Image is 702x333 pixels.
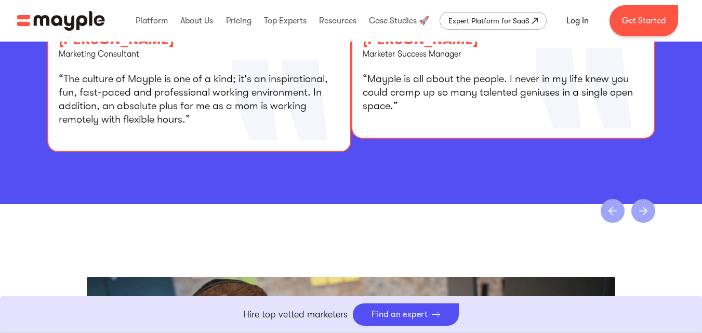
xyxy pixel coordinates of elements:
div: Find an expert [372,310,428,319]
div: Pricing [223,4,254,37]
a: Get Started [610,5,678,36]
div: [PERSON_NAME] [363,32,644,47]
img: Mayple logo [17,11,105,31]
div: previous slide [601,199,625,223]
p: Hire top vetted marketers [243,308,348,322]
p: Marketer Success Manager [363,49,644,59]
div: [PERSON_NAME] [59,32,340,47]
a: Expert Platform for SaaS [440,12,547,30]
div: next slide [631,199,655,223]
div: Top Experts [261,4,309,37]
div: Platform [133,4,170,37]
p: “Mayple is all about the people. I never in my life knew you could cramp up so many talented geni... [363,72,644,113]
div: Expert Platform for SaaS [448,15,529,27]
a: home [17,11,105,31]
p: Marketing Consultant [59,49,340,59]
div: Resources [316,4,359,37]
p: “The culture of Mayple is one of a kind; it's an inspirational, fun, fast-paced and professional ... [59,72,340,126]
div: About Us [178,4,216,37]
a: Log In [554,8,601,33]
